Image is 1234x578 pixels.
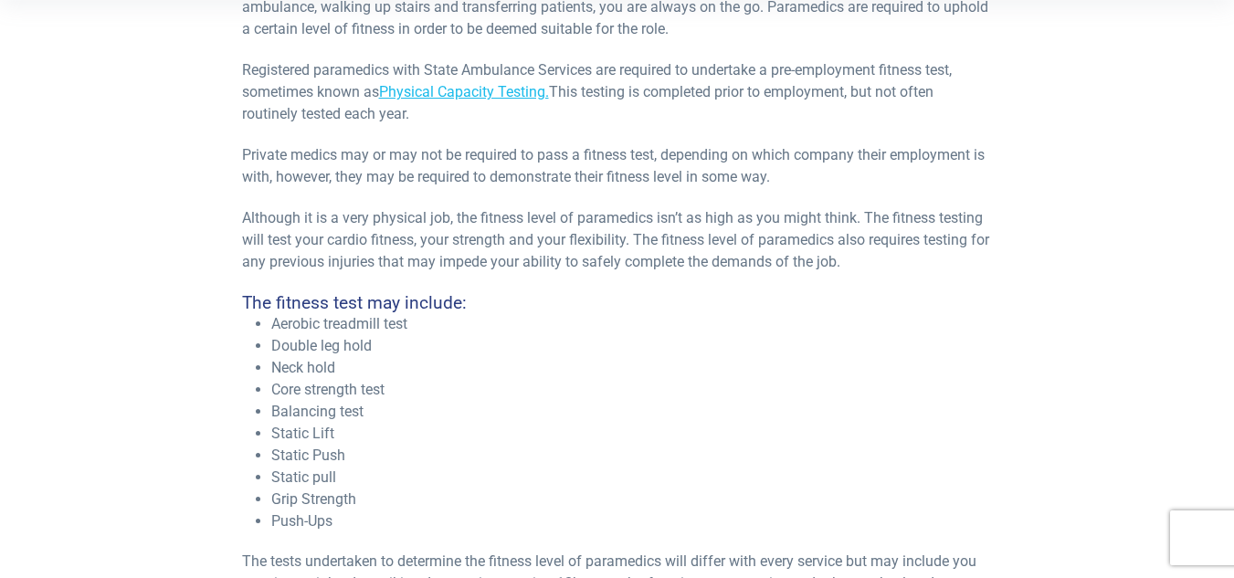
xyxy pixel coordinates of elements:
[271,467,993,489] li: Static pull
[271,335,993,357] li: Double leg hold
[271,379,993,401] li: Core strength test
[271,445,993,467] li: Static Push
[242,59,993,125] p: Registered paramedics with State Ambulance Services are required to undertake a pre-employment fi...
[271,510,993,532] li: Push-Ups
[271,423,993,445] li: Static Lift
[242,292,993,313] h4: The fitness test may include:
[271,313,993,335] li: Aerobic treadmill test
[242,144,993,188] p: Private medics may or may not be required to pass a fitness test, depending on which company thei...
[379,83,549,100] a: Physical Capacity Testing.
[242,207,993,273] p: Although it is a very physical job, the fitness level of paramedics isn’t as high as you might th...
[271,401,993,423] li: Balancing test
[271,489,993,510] li: Grip Strength
[271,357,993,379] li: Neck hold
